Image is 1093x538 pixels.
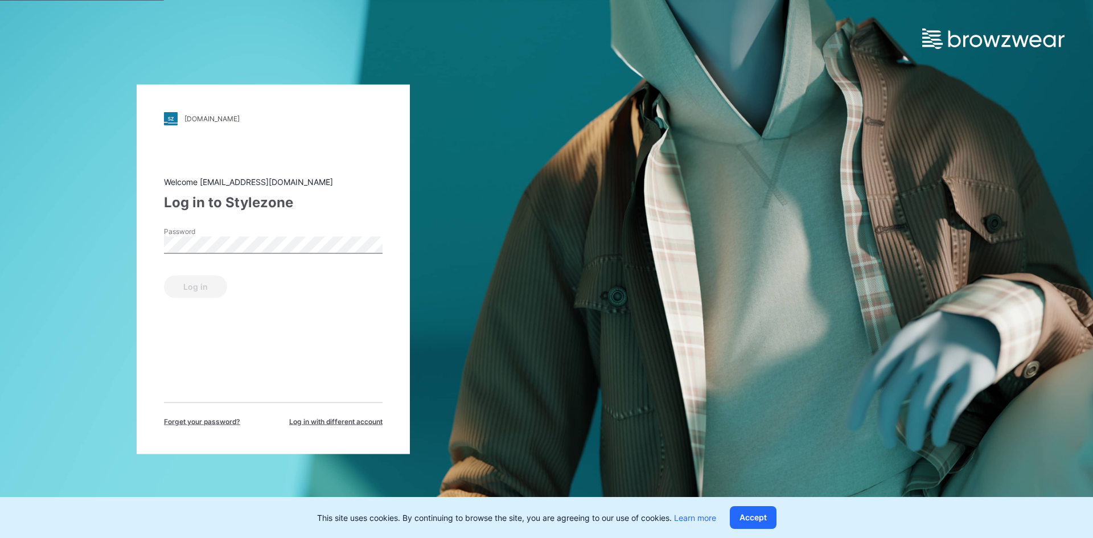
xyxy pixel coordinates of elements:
img: stylezone-logo.562084cfcfab977791bfbf7441f1a819.svg [164,112,178,125]
button: Accept [730,506,776,529]
label: Password [164,226,244,236]
div: [DOMAIN_NAME] [184,114,240,123]
a: Learn more [674,513,716,523]
span: Forget your password? [164,416,240,426]
div: Welcome [EMAIL_ADDRESS][DOMAIN_NAME] [164,175,383,187]
span: Log in with different account [289,416,383,426]
div: Log in to Stylezone [164,192,383,212]
p: This site uses cookies. By continuing to browse the site, you are agreeing to our use of cookies. [317,512,716,524]
a: [DOMAIN_NAME] [164,112,383,125]
img: browzwear-logo.e42bd6dac1945053ebaf764b6aa21510.svg [922,28,1065,49]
